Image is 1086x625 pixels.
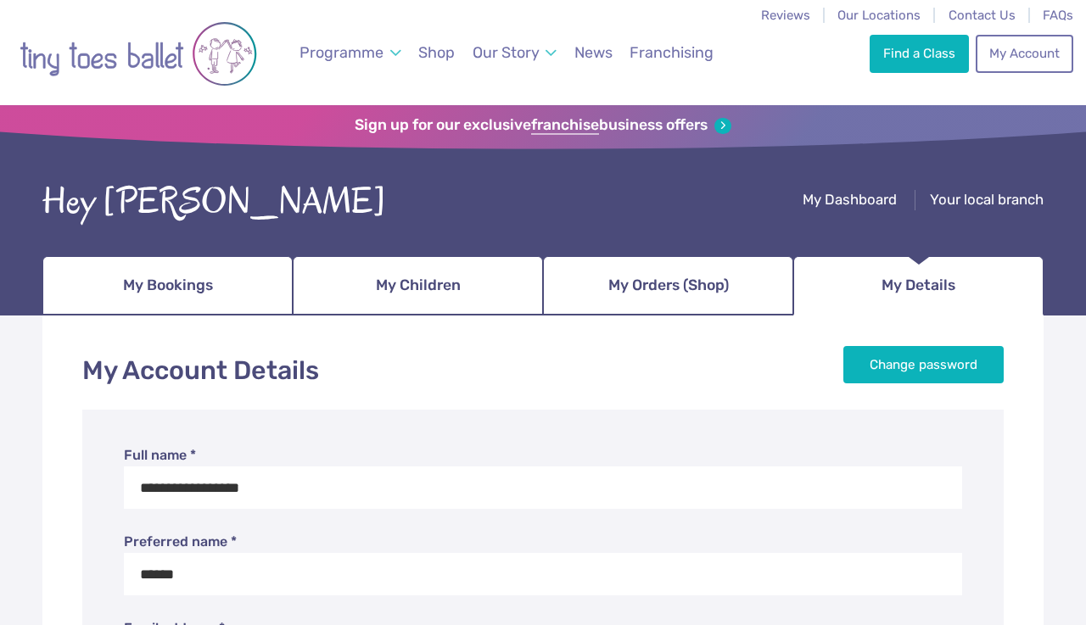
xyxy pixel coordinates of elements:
[949,8,1016,23] a: Contact Us
[793,256,1044,315] a: My Details
[574,43,613,61] span: News
[870,35,968,72] a: Find a Class
[411,34,462,72] a: Shop
[293,256,543,315] a: My Children
[465,34,565,72] a: Our Story
[761,8,810,23] a: Reviews
[930,191,1044,208] span: Your local branch
[843,346,1004,383] a: Change password
[123,271,213,300] span: My Bookings
[567,34,620,72] a: News
[531,116,599,135] strong: franchise
[355,116,731,135] a: Sign up for our exclusivefranchisebusiness offers
[803,191,897,212] a: My Dashboard
[1043,8,1073,23] a: FAQs
[82,353,1004,389] h1: My Account Details
[124,533,962,551] label: Preferred name *
[473,43,540,61] span: Our Story
[630,43,714,61] span: Franchising
[976,35,1072,72] a: My Account
[837,8,921,23] a: Our Locations
[882,271,955,300] span: My Details
[376,271,461,300] span: My Children
[803,191,897,208] span: My Dashboard
[622,34,721,72] a: Franchising
[42,256,293,315] a: My Bookings
[42,176,386,228] div: Hey [PERSON_NAME]
[930,191,1044,212] a: Your local branch
[543,256,793,315] a: My Orders (Shop)
[418,43,455,61] span: Shop
[292,34,409,72] a: Programme
[20,11,257,97] img: tiny toes ballet
[299,43,383,61] span: Programme
[608,271,729,300] span: My Orders (Shop)
[124,446,962,465] label: Full name *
